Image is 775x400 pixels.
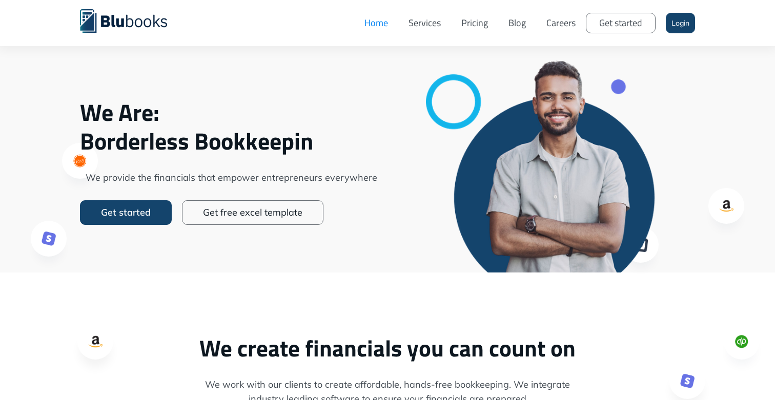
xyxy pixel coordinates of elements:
a: Services [398,8,451,38]
a: Blog [498,8,536,38]
a: Get free excel template [182,200,323,225]
span: Borderless Bookkeepin [80,127,382,155]
a: Pricing [451,8,498,38]
a: Get started [80,200,172,225]
h2: We create financials you can count on [80,334,695,362]
a: Login [666,13,695,33]
a: home [80,8,182,33]
span: We work with our clients to create affordable, hands-free bookkeeping. We integrate [80,377,695,392]
span: We provide the financials that empower entrepreneurs everywhere [80,171,382,185]
span: We Are: [80,98,382,127]
a: Careers [536,8,586,38]
a: Get started [586,13,656,33]
a: Home [354,8,398,38]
